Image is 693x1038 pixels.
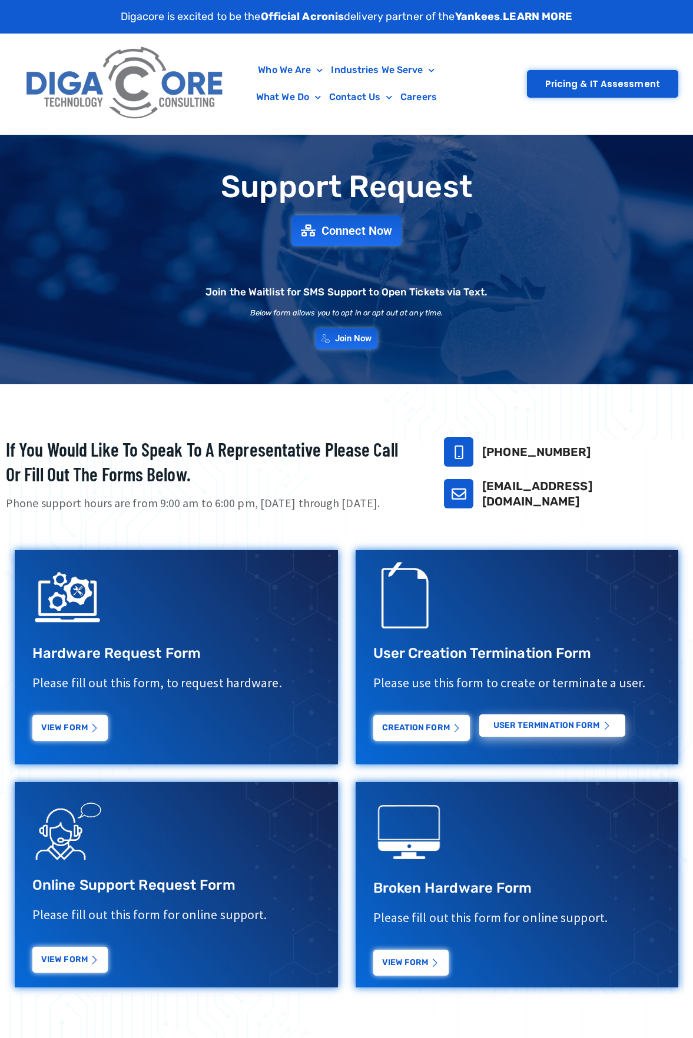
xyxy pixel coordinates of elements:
[6,437,415,486] h2: If you would like to speak to a representative please call or fill out the forms below.
[545,79,660,88] span: Pricing & IT Assessment
[205,287,488,297] h2: Join the Waitlist for SMS Support to Open Tickets via Text.
[482,479,592,508] a: [EMAIL_ADDRESS][DOMAIN_NAME]
[373,950,449,976] a: View Form
[254,56,327,84] a: Who We Are
[32,715,108,741] a: View Form
[373,562,444,633] img: Support Request Icon
[527,70,678,98] a: Pricing & IT Assessment
[32,794,103,864] img: Support Request Icon
[21,39,230,128] img: Digacore Logo
[32,644,320,663] h3: Hardware Request Form
[121,9,573,25] p: Digacore is excited to be the delivery partner of the .
[493,721,600,730] span: USER Termination Form
[250,309,443,317] h2: Below form allows you to opt in or opt out at any time.
[503,10,572,23] a: LEARN MORE
[396,84,441,111] a: Careers
[252,84,325,111] a: What We Do
[373,909,661,926] p: Please fill out this form for online support.
[236,56,457,111] nav: Menu
[32,947,108,973] a: View Form
[291,215,402,246] a: Connect Now
[444,479,473,508] a: support@digacore.com
[32,906,320,923] p: Please fill out this form for online support.
[327,56,439,84] a: Industries We Serve
[479,714,625,737] a: USER Termination Form
[261,10,344,23] strong: Official Acronis
[6,170,687,204] h1: Support Request
[321,225,392,237] span: Connect Now
[32,876,320,894] h3: Online Support Request Form
[32,674,320,691] p: Please fill out this form, to request hardware.
[335,334,372,343] span: Join Now
[6,495,415,512] p: Phone support hours are from 9:00 am to 6:00 pm, [DATE] through [DATE].
[373,644,661,663] h3: User Creation Termination Form
[316,328,378,349] a: Join Now
[482,445,591,459] a: [PHONE_NUMBER]
[325,84,396,111] a: Contact Us
[373,674,661,691] p: Please use this form to create or terminate a user.
[455,10,500,23] strong: Yankees
[373,715,470,741] a: Creation Form
[32,562,103,633] img: IT Support Icon
[373,879,661,897] h3: Broken Hardware Form
[373,797,444,867] img: digacore technology consulting
[444,437,473,467] a: 732-646-5725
